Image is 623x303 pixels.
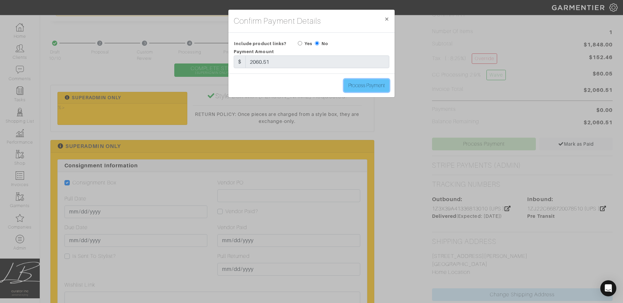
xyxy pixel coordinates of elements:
[234,15,321,27] h4: Confirm Payment Details
[304,40,312,47] label: Yes
[234,55,246,68] div: $
[384,14,389,23] span: ×
[234,49,274,54] span: Payment Amount
[600,280,616,296] div: Open Intercom Messenger
[234,39,286,48] span: Include product links?
[344,79,389,92] input: Process Payment
[322,40,328,47] label: No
